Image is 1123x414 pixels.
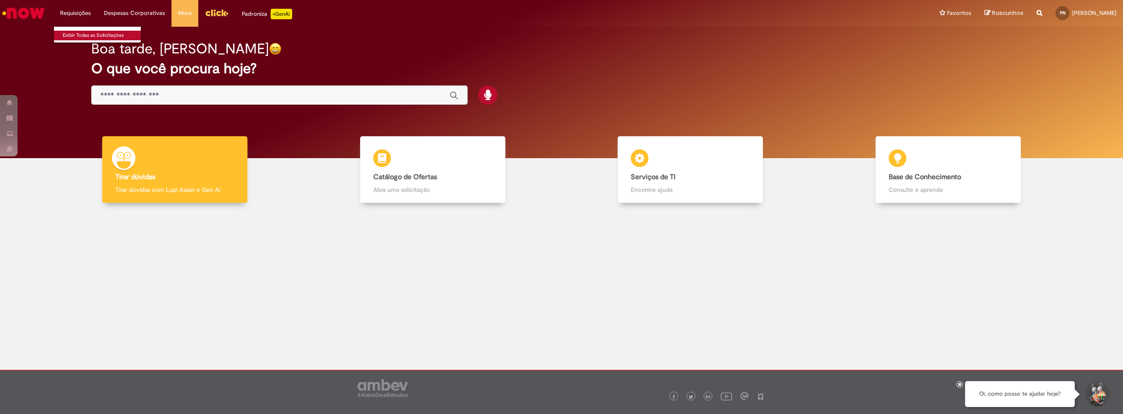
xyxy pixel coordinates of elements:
[60,9,91,18] span: Requisições
[178,9,192,18] span: More
[672,395,676,399] img: logo_footer_facebook.png
[242,9,292,19] div: Padroniza
[205,6,229,19] img: click_logo_yellow_360x200.png
[91,41,269,57] h2: Boa tarde, [PERSON_NAME]
[269,42,282,55] img: happy-face.png
[721,390,732,402] img: logo_footer_youtube.png
[1084,381,1110,407] button: Iniciar Conversa de Suporte
[373,173,437,181] b: Catálogo de Ofertas
[740,392,748,400] img: logo_footer_workplace.png
[1060,10,1066,16] span: PN
[46,136,304,203] a: Tirar dúvidas Tirar dúvidas com Lupi Assist e Gen Ai
[819,136,1077,203] a: Base de Conhecimento Consulte e aprenda
[115,173,155,181] b: Tirar dúvidas
[373,185,492,194] p: Abra uma solicitação
[689,395,693,399] img: logo_footer_twitter.png
[54,31,150,40] a: Exibir Todas as Solicitações
[358,379,408,397] img: logo_footer_ambev_rotulo_gray.png
[947,9,971,18] span: Favoritos
[54,26,141,43] ul: Requisições
[1,4,46,22] img: ServiceNow
[104,9,165,18] span: Despesas Corporativas
[1072,9,1116,17] span: [PERSON_NAME]
[706,394,710,400] img: logo_footer_linkedin.png
[992,9,1023,17] span: Rascunhos
[304,136,562,203] a: Catálogo de Ofertas Abra uma solicitação
[889,173,961,181] b: Base de Conhecimento
[631,185,750,194] p: Encontre ajuda
[757,392,765,400] img: logo_footer_naosei.png
[271,9,292,19] p: +GenAi
[561,136,819,203] a: Serviços de TI Encontre ajuda
[631,173,676,181] b: Serviços de TI
[889,185,1008,194] p: Consulte e aprenda
[91,61,1032,76] h2: O que você procura hoje?
[984,9,1023,18] a: Rascunhos
[115,185,234,194] p: Tirar dúvidas com Lupi Assist e Gen Ai
[965,381,1075,407] div: Oi, como posso te ajudar hoje?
